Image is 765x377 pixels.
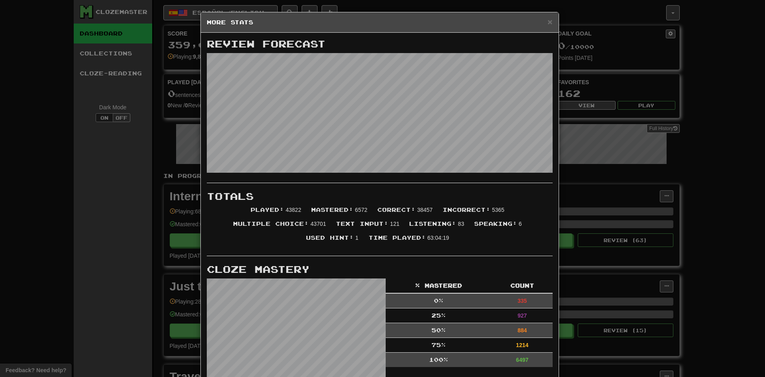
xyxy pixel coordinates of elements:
span: Multiple Choice : [233,220,309,227]
span: Incorrect : [443,206,490,213]
span: Mastered : [311,206,353,213]
li: 43822 [247,206,307,220]
strong: 6497 [516,357,528,363]
td: 75 % [386,338,492,353]
td: 100 % [386,353,492,367]
li: 6572 [307,206,373,220]
td: 50 % [386,323,492,338]
span: Time Played : [369,234,426,241]
th: Count [492,278,553,293]
span: Correct : [377,206,416,213]
strong: 884 [518,327,527,334]
span: × [547,17,552,26]
button: Close [547,18,552,26]
li: 1 [302,234,365,248]
li: 6 [470,220,528,234]
strong: 927 [518,312,527,319]
li: 83 [405,220,470,234]
h5: More Stats [207,18,553,26]
h3: Review Forecast [207,39,553,49]
span: Listening : [409,220,456,227]
li: 63:04:19 [365,234,455,248]
strong: 335 [518,298,527,304]
li: 5365 [439,206,510,220]
h3: Cloze Mastery [207,264,553,274]
strong: 1214 [516,342,528,348]
li: 38457 [373,206,439,220]
span: Text Input : [336,220,388,227]
span: Used Hint : [306,234,354,241]
th: % Mastered [386,278,492,293]
li: 121 [332,220,405,234]
span: Played : [251,206,284,213]
h3: Totals [207,191,553,201]
td: 25 % [386,308,492,323]
li: 43701 [229,220,332,234]
span: Speaking : [474,220,517,227]
td: 0 % [386,293,492,308]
